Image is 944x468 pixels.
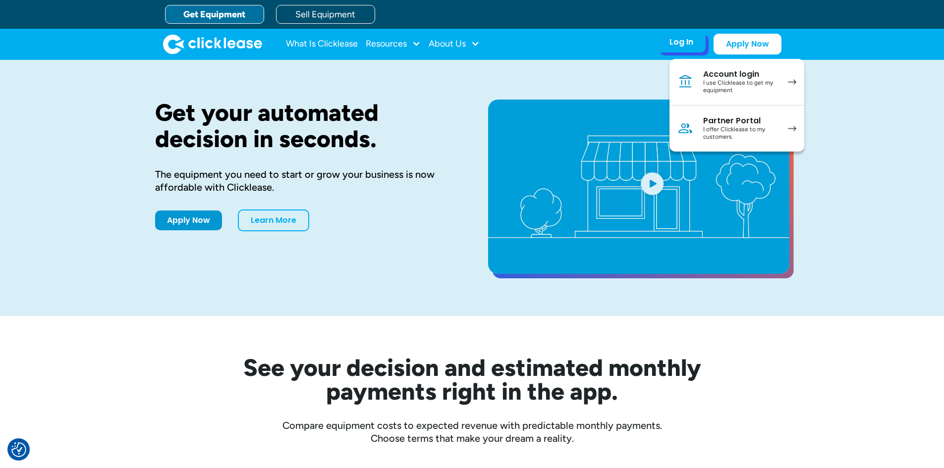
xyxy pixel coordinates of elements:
div: Log In [669,37,693,47]
a: home [163,34,262,54]
div: Compare equipment costs to expected revenue with predictable monthly payments. Choose terms that ... [155,419,789,445]
a: open lightbox [488,100,789,274]
h1: Get your automated decision in seconds. [155,100,456,152]
div: I use Clicklease to get my equipment [703,79,778,95]
div: Account login [703,69,778,79]
img: arrow [788,79,796,85]
div: Resources [366,34,421,54]
img: Revisit consent button [11,442,26,457]
a: Apply Now [155,210,222,230]
button: Consent Preferences [11,442,26,457]
img: Person icon [677,120,693,136]
a: Partner PortalI offer Clicklease to my customers. [669,105,804,152]
img: Blue play button logo on a light blue circular background [639,169,666,197]
a: Apply Now [714,34,781,54]
a: Learn More [238,209,309,231]
a: Get Equipment [165,5,264,24]
a: What Is Clicklease [286,34,358,54]
nav: Log In [669,59,804,152]
div: About Us [429,34,480,54]
img: arrow [788,126,796,131]
div: The equipment you need to start or grow your business is now affordable with Clicklease. [155,168,456,194]
h2: See your decision and estimated monthly payments right in the app. [195,356,750,403]
img: Bank icon [677,74,693,90]
div: I offer Clicklease to my customers. [703,126,778,141]
div: Partner Portal [703,116,778,126]
a: Sell Equipment [276,5,375,24]
a: Account loginI use Clicklease to get my equipment [669,59,804,105]
img: Clicklease logo [163,34,262,54]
